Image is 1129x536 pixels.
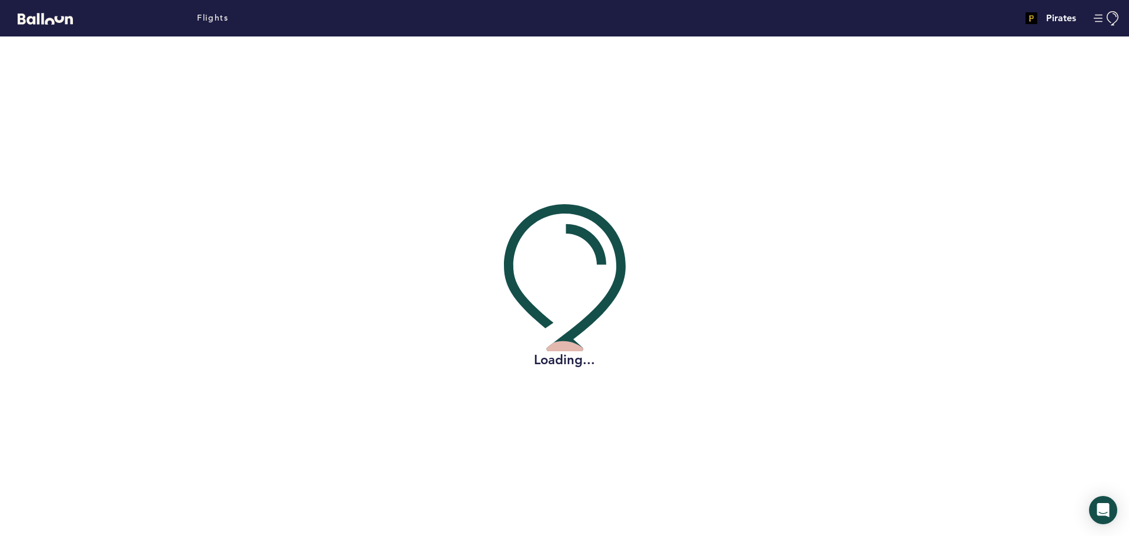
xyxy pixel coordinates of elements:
a: Balloon [9,12,73,24]
h2: Loading... [504,351,626,369]
button: Manage Account [1094,11,1120,26]
div: Open Intercom Messenger [1089,496,1117,524]
svg: Balloon [18,13,73,25]
h4: Pirates [1046,11,1076,25]
a: Flights [197,12,228,25]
